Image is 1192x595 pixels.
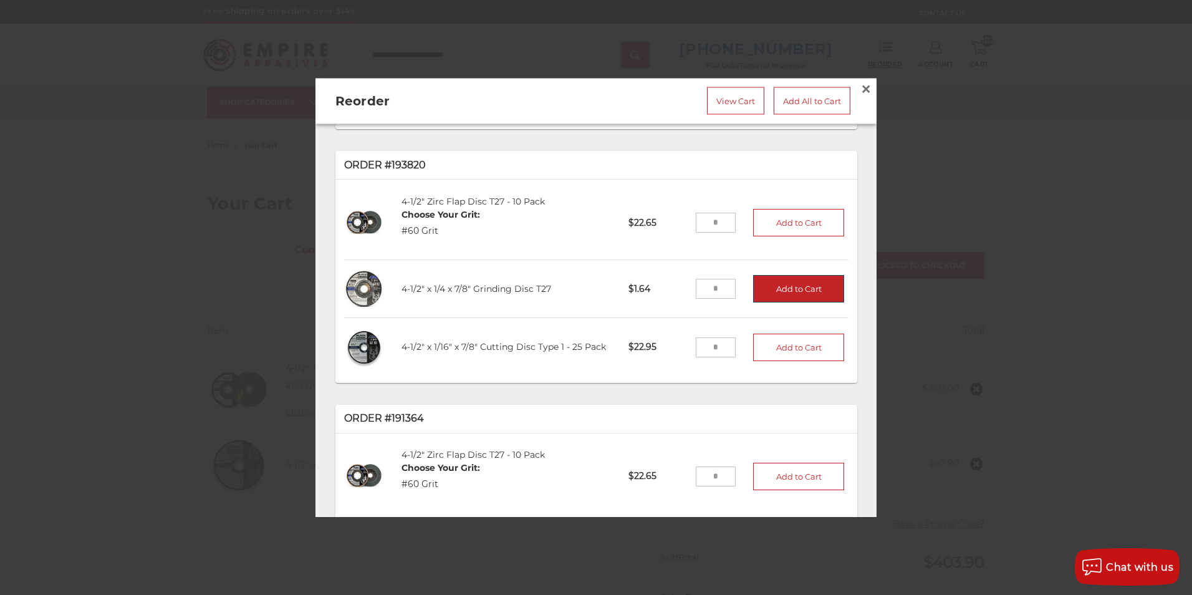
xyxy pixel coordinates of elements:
[860,77,872,101] span: ×
[753,276,844,303] button: Add to Cart
[620,208,695,238] p: $22.65
[620,462,695,492] p: $22.65
[401,462,480,475] dt: Choose Your Grit:
[401,208,480,221] dt: Choose Your Grit:
[401,225,480,238] dd: #60 Grit
[344,327,385,368] img: 4-1/2
[401,342,606,353] a: 4-1/2" x 1/16" x 7/8" Cutting Disc Type 1 - 25 Pack
[344,412,848,427] p: Order #191364
[344,457,385,497] img: 4-1/2
[401,478,480,491] dd: #60 Grit
[620,274,695,304] p: $1.64
[1075,548,1180,586] button: Chat with us
[344,269,385,309] img: 4-1/2
[401,450,545,461] a: 4-1/2" Zirc Flap Disc T27 - 10 Pack
[753,463,844,490] button: Add to Cart
[707,87,764,115] a: View Cart
[753,334,844,361] button: Add to Cart
[1106,561,1173,573] span: Chat with us
[620,332,695,363] p: $22.95
[344,158,848,173] p: Order #193820
[335,92,541,110] h2: Reorder
[401,283,551,294] a: 4-1/2" x 1/4 x 7/8" Grinding Disc T27
[344,203,385,243] img: 4-1/2
[856,79,876,99] a: Close
[753,210,844,237] button: Add to Cart
[774,87,850,115] a: Add All to Cart
[401,196,545,207] a: 4-1/2" Zirc Flap Disc T27 - 10 Pack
